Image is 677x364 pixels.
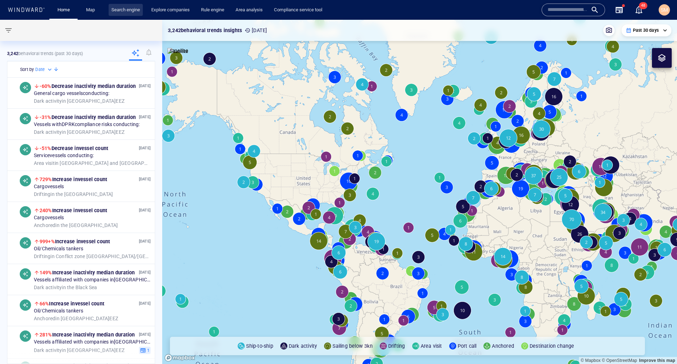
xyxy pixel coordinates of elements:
p: Sailing below 3kn [333,342,372,350]
div: Notification center [635,6,643,14]
p: Destination change [530,342,574,350]
a: Map [83,4,100,16]
a: 48 [633,4,645,16]
span: Cargo vessels [34,184,64,190]
p: Satellite [170,47,188,55]
span: in [GEOGRAPHIC_DATA] and [GEOGRAPHIC_DATA] EEZ [34,160,151,166]
p: [DATE] [139,114,151,120]
p: [DATE] [139,176,151,183]
span: Increase in vessel count [39,177,107,182]
span: in [GEOGRAPHIC_DATA] EEZ [34,315,118,322]
span: Dark activity [34,284,62,290]
canvas: Map [162,20,677,364]
span: Anchored [34,315,56,321]
span: Dark activity [34,98,62,103]
span: in [GEOGRAPHIC_DATA] EEZ [34,98,124,104]
p: [DATE] [139,145,151,151]
iframe: Chat [647,332,672,359]
span: 281% [39,332,52,338]
strong: 3,242 [7,51,18,56]
button: Map [80,4,103,16]
span: Drifting [34,191,51,197]
span: Anchored [34,222,56,228]
span: in the [GEOGRAPHIC_DATA] [34,222,118,228]
h6: Date [35,66,45,73]
a: Home [55,4,73,16]
span: -51% [39,145,51,151]
p: [DATE] [139,238,151,245]
span: 48 [639,2,647,9]
span: Increase in activity median duration [39,332,135,338]
a: Compliance service tool [271,4,325,16]
span: 729% [39,177,52,182]
span: Decrease in activity median duration [39,114,136,120]
span: Increase in vessel count [39,239,110,244]
h6: Sort by [20,66,34,73]
span: in Conflict zone [GEOGRAPHIC_DATA]/[GEOGRAPHIC_DATA]/[GEOGRAPHIC_DATA] EEZ [34,253,151,259]
a: Explore companies [148,4,193,16]
span: Area visit [34,160,55,166]
p: Area visit [421,342,442,350]
p: [DATE] [139,83,151,89]
p: [DATE] [245,26,267,35]
p: 3,242 behavioral trends insights [168,26,242,35]
a: Search engine [109,4,143,16]
p: Ship-to-ship [246,342,273,350]
span: in [GEOGRAPHIC_DATA] EEZ [34,347,124,353]
p: Drifting [388,342,405,350]
p: Past 30 days [633,27,659,34]
span: Increase in activity median duration [39,270,135,275]
button: Home [52,4,75,16]
p: [DATE] [139,331,151,338]
span: Service vessels conducting: [34,153,94,159]
p: [DATE] [139,269,151,276]
a: OpenStreetMap [602,358,637,363]
span: SM [661,7,668,13]
span: Oil/Chemicals tankers [34,246,83,252]
span: in the [GEOGRAPHIC_DATA] [34,191,113,197]
button: 1 [139,346,151,354]
button: 48 [635,6,643,14]
span: Drifting [34,253,51,259]
div: Date [35,66,53,73]
p: [DATE] [139,300,151,307]
a: Mapbox [581,358,600,363]
span: Oil/Chemicals tankers [34,308,83,314]
span: -31% [39,114,51,120]
span: Increase in vessel count [39,208,107,213]
span: 66% [39,301,49,306]
div: Past 30 days [626,27,667,34]
span: Vessels affiliated with companies in [GEOGRAPHIC_DATA] conducting: [34,339,151,345]
p: Dark activity [289,342,317,350]
span: 1 [146,347,150,353]
span: General cargo vessels conducting: [34,90,109,97]
span: Decrease in activity median duration [39,83,136,89]
p: Port call [458,342,477,350]
span: Decrease in vessel count [39,145,108,151]
span: Cargo vessels [34,215,64,221]
button: SM [657,3,671,17]
span: Dark activity [34,347,62,353]
img: satellite [167,48,188,55]
span: 240% [39,208,52,213]
p: behavioral trends (Past 30 days) [7,50,83,57]
span: Dark activity [34,129,62,135]
a: Rule engine [198,4,227,16]
span: in the Black Sea [34,284,97,291]
a: Map feedback [639,358,675,363]
span: Vessels affiliated with companies in [GEOGRAPHIC_DATA] conducting: [34,277,151,283]
span: in [GEOGRAPHIC_DATA] EEZ [34,129,124,135]
span: 149% [39,270,52,275]
p: Anchored [492,342,514,350]
span: -60% [39,83,51,89]
span: 999+% [39,239,55,244]
a: Mapbox logo [164,354,195,362]
span: Increase in vessel count [39,301,104,306]
a: Area analysis [233,4,266,16]
p: [DATE] [139,207,151,214]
